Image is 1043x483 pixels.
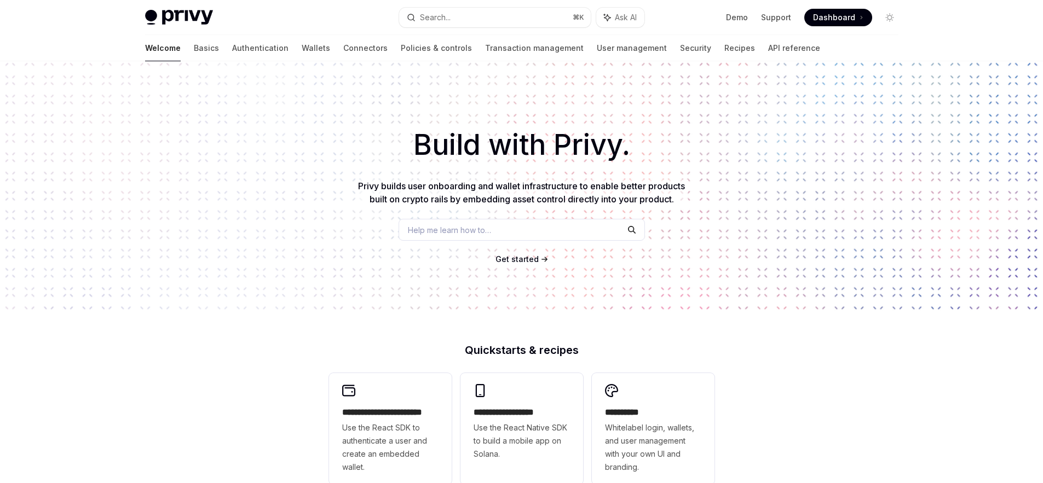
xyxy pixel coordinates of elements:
button: Ask AI [596,8,644,27]
span: Help me learn how to… [408,224,491,236]
a: API reference [768,35,820,61]
span: Get started [495,254,539,264]
a: Transaction management [485,35,584,61]
a: Dashboard [804,9,872,26]
span: Use the React Native SDK to build a mobile app on Solana. [474,421,570,461]
span: Whitelabel login, wallets, and user management with your own UI and branding. [605,421,701,474]
span: Privy builds user onboarding and wallet infrastructure to enable better products built on crypto ... [358,181,685,205]
button: Search...⌘K [399,8,591,27]
a: Demo [726,12,748,23]
a: User management [597,35,667,61]
a: Wallets [302,35,330,61]
h1: Build with Privy. [18,124,1025,166]
span: Ask AI [615,12,637,23]
a: Policies & controls [401,35,472,61]
button: Toggle dark mode [881,9,898,26]
a: Support [761,12,791,23]
span: Use the React SDK to authenticate a user and create an embedded wallet. [342,421,439,474]
a: Basics [194,35,219,61]
a: Get started [495,254,539,265]
a: Authentication [232,35,289,61]
div: Search... [420,11,451,24]
img: light logo [145,10,213,25]
a: Connectors [343,35,388,61]
a: Recipes [724,35,755,61]
span: Dashboard [813,12,855,23]
a: Welcome [145,35,181,61]
span: ⌘ K [573,13,584,22]
h2: Quickstarts & recipes [329,345,714,356]
a: Security [680,35,711,61]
